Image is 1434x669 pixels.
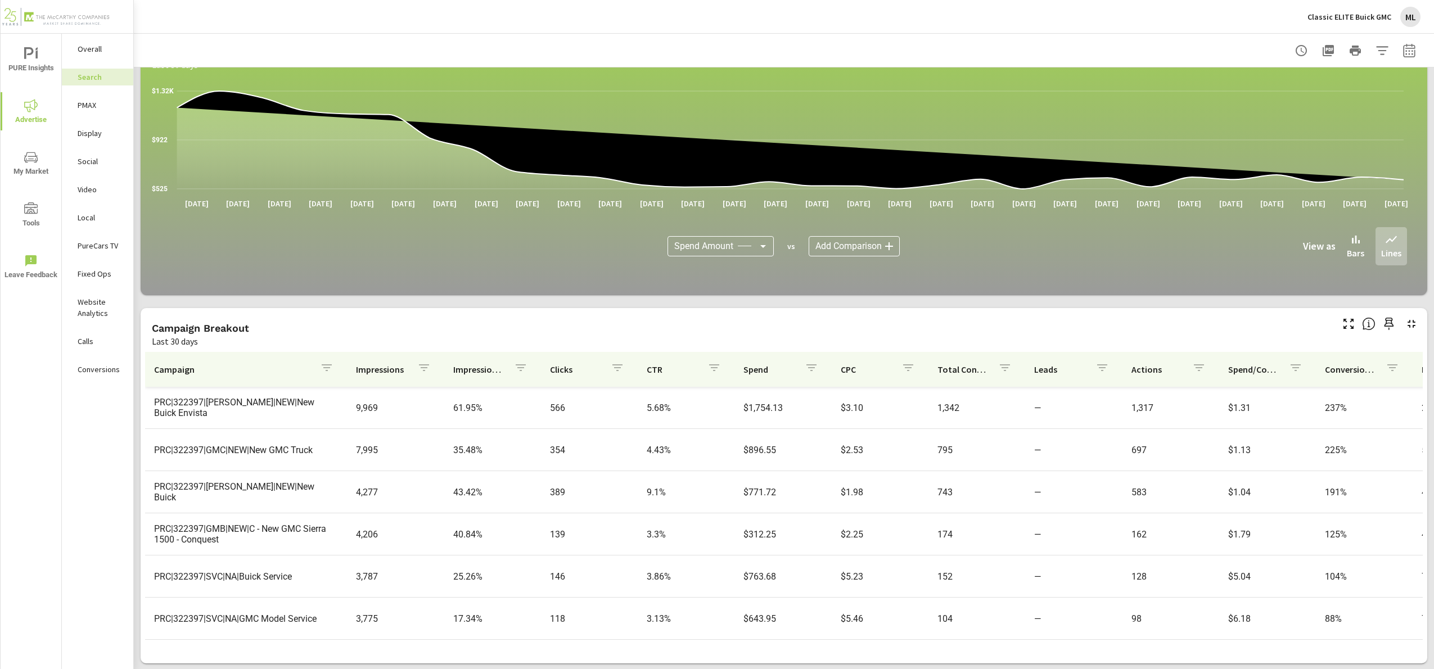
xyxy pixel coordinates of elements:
p: Leads [1034,364,1086,375]
div: Conversions [62,361,133,378]
td: 88% [1316,604,1413,633]
td: PRC|322397|[PERSON_NAME]|NEW|New Buick Envista [145,388,347,427]
td: 104% [1316,562,1413,591]
p: Bars [1347,246,1364,260]
div: nav menu [1,34,61,292]
p: [DATE] [549,198,589,209]
td: 61.95% [444,394,541,422]
td: 3,775 [347,604,444,633]
div: Video [62,181,133,198]
td: 743 [928,478,1025,507]
p: Overall [78,43,124,55]
button: Print Report [1344,39,1367,62]
p: Spend/Conversion [1228,364,1280,375]
p: Conversion Rate [1325,364,1377,375]
button: Make Fullscreen [1340,315,1358,333]
p: Last 30 days [152,334,198,348]
div: PureCars TV [62,237,133,254]
p: [DATE] [177,198,217,209]
td: PRC|322397|GMC|NEW|New GMC Truck [145,436,347,464]
td: 35.48% [444,436,541,464]
td: — [1025,394,1122,422]
span: This is a summary of Search performance results by campaign. Each column can be sorted. [1362,317,1376,331]
div: Search [62,69,133,85]
td: 4,206 [347,520,444,549]
td: 25.26% [444,562,541,591]
text: $922 [152,136,168,144]
td: $5.04 [1219,562,1316,591]
td: 566 [541,394,638,422]
p: Local [78,212,124,223]
p: Classic ELITE Buick GMC [1307,12,1391,22]
td: PRC|322397|[PERSON_NAME]|NEW|New Buick [145,472,347,512]
td: $1.13 [1219,436,1316,464]
div: PMAX [62,97,133,114]
td: 146 [541,562,638,591]
p: [DATE] [839,198,878,209]
p: Spend [743,364,795,375]
div: Display [62,125,133,142]
p: [DATE] [880,198,919,209]
td: — [1025,604,1122,633]
p: CPC [841,364,892,375]
p: Website Analytics [78,296,124,319]
p: PMAX [78,100,124,111]
p: [DATE] [467,198,506,209]
td: 118 [541,604,638,633]
td: $1.31 [1219,394,1316,422]
td: 389 [541,478,638,507]
text: $525 [152,185,168,193]
td: 4,277 [347,478,444,507]
div: Overall [62,40,133,57]
p: [DATE] [963,198,1002,209]
td: $1.04 [1219,478,1316,507]
p: [DATE] [1252,198,1292,209]
td: $643.95 [734,604,831,633]
td: 237% [1316,394,1413,422]
p: [DATE] [260,198,299,209]
td: $1.98 [832,478,928,507]
td: $1.79 [1219,520,1316,549]
p: [DATE] [1335,198,1374,209]
td: $6.18 [1219,604,1316,633]
td: 3.13% [638,604,734,633]
div: Calls [62,333,133,350]
td: 152 [928,562,1025,591]
div: Spend Amount [668,236,774,256]
td: $763.68 [734,562,831,591]
p: Impressions [356,364,408,375]
text: $1.32K [152,87,174,95]
p: [DATE] [425,198,465,209]
td: $771.72 [734,478,831,507]
td: 128 [1122,562,1219,591]
p: [DATE] [342,198,382,209]
p: [DATE] [1087,198,1126,209]
td: 98 [1122,604,1219,633]
td: 191% [1316,478,1413,507]
td: 3,787 [347,562,444,591]
span: Spend Amount [674,241,733,252]
p: Clicks [550,364,602,375]
p: [DATE] [673,198,713,209]
td: $312.25 [734,520,831,549]
p: Video [78,184,124,195]
td: 9.1% [638,478,734,507]
button: "Export Report to PDF" [1317,39,1340,62]
p: [DATE] [1170,198,1209,209]
span: Advertise [4,99,58,126]
td: — [1025,478,1122,507]
td: 5.68% [638,394,734,422]
td: 583 [1122,478,1219,507]
td: $1,754.13 [734,394,831,422]
td: 4.43% [638,436,734,464]
p: Impression Share [453,364,505,375]
p: Fixed Ops [78,268,124,279]
td: 795 [928,436,1025,464]
td: — [1025,436,1122,464]
div: Fixed Ops [62,265,133,282]
div: Social [62,153,133,170]
td: $2.25 [832,520,928,549]
div: Add Comparison [809,236,900,256]
td: 139 [541,520,638,549]
p: Social [78,156,124,167]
